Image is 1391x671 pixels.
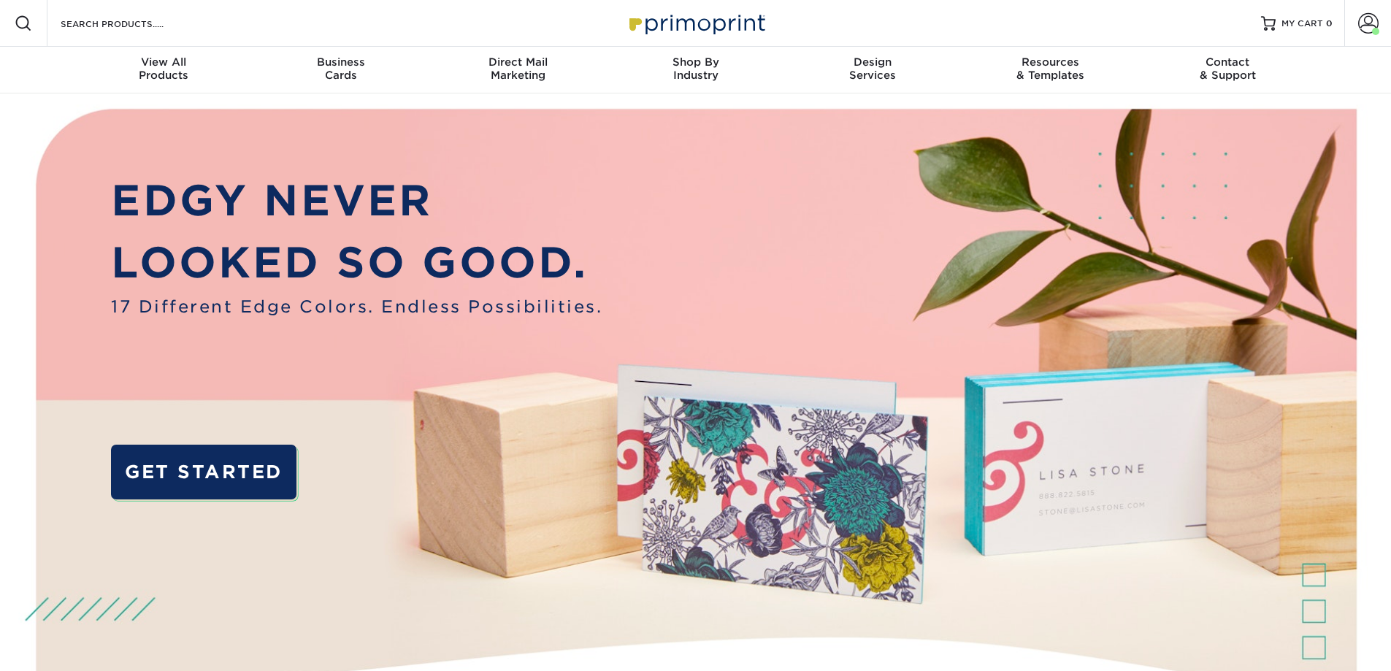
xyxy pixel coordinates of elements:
[607,55,784,82] div: Industry
[1326,18,1333,28] span: 0
[962,55,1139,82] div: & Templates
[429,55,607,69] span: Direct Mail
[962,47,1139,93] a: Resources& Templates
[111,294,602,319] span: 17 Different Edge Colors. Endless Possibilities.
[252,55,429,69] span: Business
[962,55,1139,69] span: Resources
[111,231,602,294] p: LOOKED SO GOOD.
[111,445,296,499] a: GET STARTED
[429,55,607,82] div: Marketing
[75,47,253,93] a: View AllProducts
[252,47,429,93] a: BusinessCards
[59,15,202,32] input: SEARCH PRODUCTS.....
[429,47,607,93] a: Direct MailMarketing
[252,55,429,82] div: Cards
[784,55,962,69] span: Design
[1139,55,1317,69] span: Contact
[75,55,253,82] div: Products
[1139,55,1317,82] div: & Support
[784,47,962,93] a: DesignServices
[607,55,784,69] span: Shop By
[784,55,962,82] div: Services
[607,47,784,93] a: Shop ByIndustry
[623,7,769,39] img: Primoprint
[1281,18,1323,30] span: MY CART
[75,55,253,69] span: View All
[1139,47,1317,93] a: Contact& Support
[111,169,602,232] p: EDGY NEVER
